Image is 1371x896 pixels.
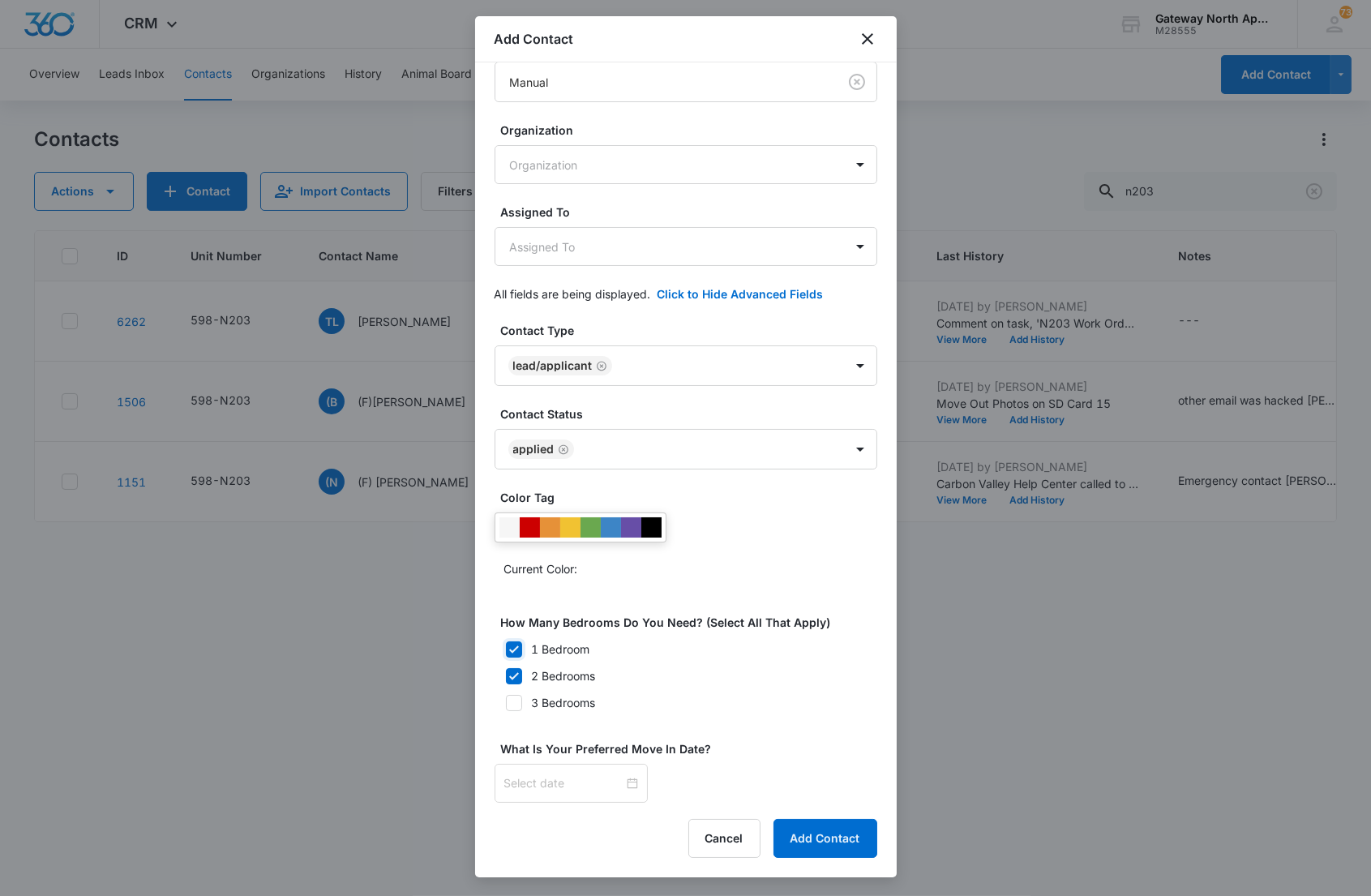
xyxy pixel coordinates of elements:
[641,517,662,538] div: #000000
[501,740,884,757] label: What Is Your Preferred Move In Date?
[658,285,824,302] button: Click to Hide Advanced Fields
[844,69,870,95] button: Clear
[621,517,641,538] div: #674ea7
[513,360,593,371] div: Lead/Applicant
[581,517,601,538] div: #6aa84f
[688,819,760,858] button: Cancel
[495,285,651,302] p: All fields are being displayed.
[555,444,569,455] div: Remove Applied
[501,405,884,422] label: Contact Status
[520,517,540,538] div: #CC0000
[504,560,578,577] p: Current Color:
[532,641,590,658] div: 1 Bedroom
[501,122,884,139] label: Organization
[773,819,877,858] button: Add Contact
[540,517,560,538] div: #e69138
[858,29,877,49] button: close
[501,204,884,221] label: Assigned To
[501,489,884,506] label: Color Tag
[501,322,884,339] label: Contact Type
[501,614,884,631] label: How Many Bedrooms Do You Need? (Select All That Apply)
[513,444,555,455] div: Applied
[560,517,581,538] div: #f1c232
[504,774,623,792] input: Select date
[499,517,520,538] div: #F6F6F6
[593,360,607,371] div: Remove Lead/Applicant
[495,29,574,49] h1: Add Contact
[532,667,596,684] div: 2 Bedrooms
[532,694,596,711] div: 3 Bedrooms
[601,517,621,538] div: #3d85c6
